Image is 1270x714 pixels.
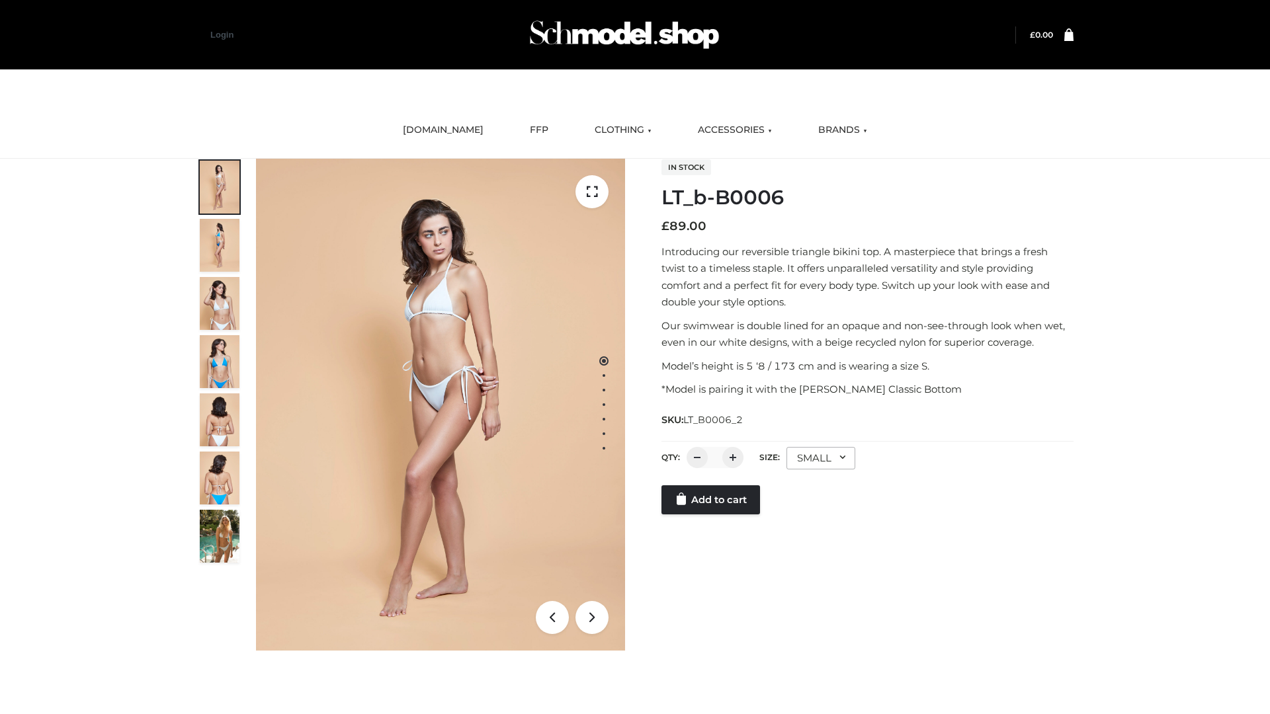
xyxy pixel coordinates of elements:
[200,161,239,214] img: ArielClassicBikiniTop_CloudNine_AzureSky_OW114ECO_1-scaled.jpg
[200,219,239,272] img: ArielClassicBikiniTop_CloudNine_AzureSky_OW114ECO_2-scaled.jpg
[661,243,1074,311] p: Introducing our reversible triangle bikini top. A masterpiece that brings a fresh twist to a time...
[525,9,724,61] img: Schmodel Admin 964
[661,358,1074,375] p: Model’s height is 5 ‘8 / 173 cm and is wearing a size S.
[661,381,1074,398] p: *Model is pairing it with the [PERSON_NAME] Classic Bottom
[393,116,493,145] a: [DOMAIN_NAME]
[688,116,782,145] a: ACCESSORIES
[520,116,558,145] a: FFP
[585,116,661,145] a: CLOTHING
[661,159,711,175] span: In stock
[200,277,239,330] img: ArielClassicBikiniTop_CloudNine_AzureSky_OW114ECO_3-scaled.jpg
[210,30,233,40] a: Login
[661,219,669,233] span: £
[200,393,239,446] img: ArielClassicBikiniTop_CloudNine_AzureSky_OW114ECO_7-scaled.jpg
[661,452,680,462] label: QTY:
[256,159,625,651] img: LT_b-B0006
[1030,30,1035,40] span: £
[661,186,1074,210] h1: LT_b-B0006
[759,452,780,462] label: Size:
[661,219,706,233] bdi: 89.00
[683,414,743,426] span: LT_B0006_2
[808,116,877,145] a: BRANDS
[786,447,855,469] div: SMALL
[200,510,239,563] img: Arieltop_CloudNine_AzureSky2.jpg
[1030,30,1053,40] a: £0.00
[661,317,1074,351] p: Our swimwear is double lined for an opaque and non-see-through look when wet, even in our white d...
[661,412,744,428] span: SKU:
[661,485,760,514] a: Add to cart
[1030,30,1053,40] bdi: 0.00
[200,452,239,504] img: ArielClassicBikiniTop_CloudNine_AzureSky_OW114ECO_8-scaled.jpg
[200,335,239,388] img: ArielClassicBikiniTop_CloudNine_AzureSky_OW114ECO_4-scaled.jpg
